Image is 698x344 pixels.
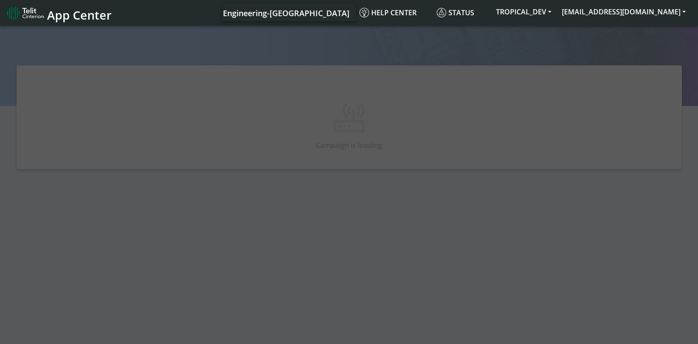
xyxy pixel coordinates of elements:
[223,8,349,18] span: Engineering-[GEOGRAPHIC_DATA]
[47,7,112,23] span: App Center
[433,4,491,21] a: Status
[359,8,369,17] img: knowledge.svg
[359,8,417,17] span: Help center
[356,4,433,21] a: Help center
[437,8,474,17] span: Status
[222,4,349,21] a: Your current platform instance
[7,6,44,20] img: logo-telit-cinterion-gw-new.png
[557,4,691,20] button: [EMAIL_ADDRESS][DOMAIN_NAME]
[7,3,110,22] a: App Center
[437,8,446,17] img: status.svg
[491,4,557,20] button: TROPICAL_DEV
